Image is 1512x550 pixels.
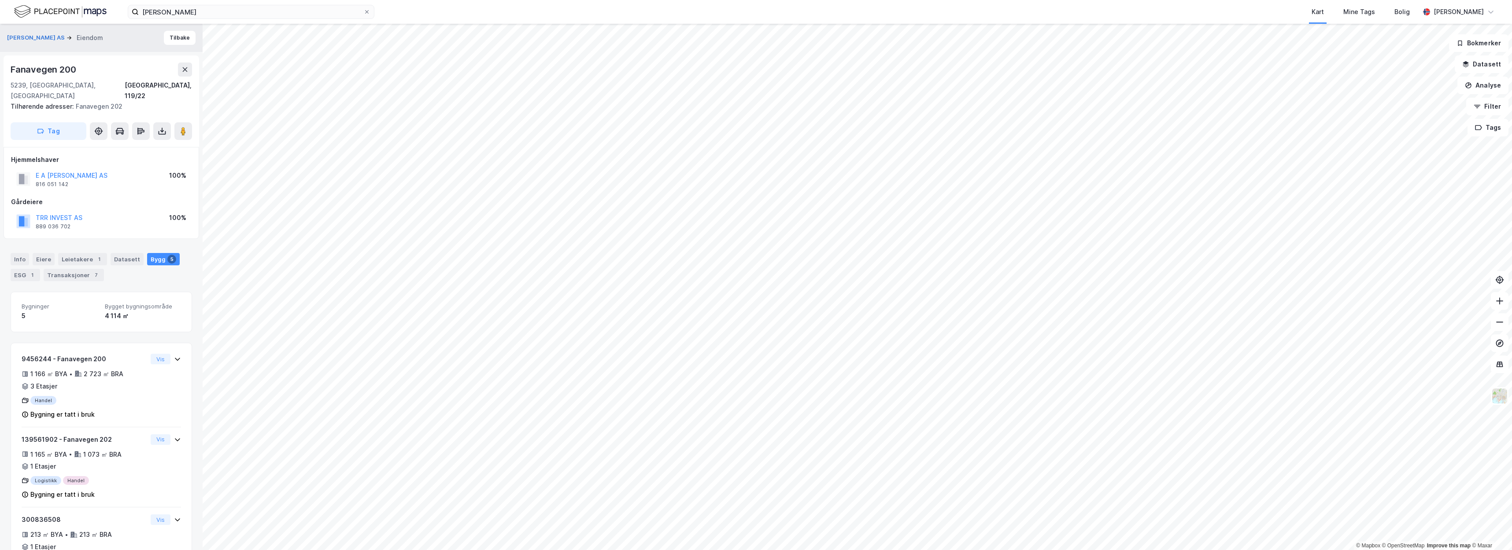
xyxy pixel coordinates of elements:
span: Tilhørende adresser: [11,103,76,110]
div: Eiendom [77,33,103,43]
div: Leietakere [58,253,107,265]
div: Transaksjoner [44,269,104,281]
button: Datasett [1455,55,1508,73]
iframe: Chat Widget [1468,508,1512,550]
div: Mine Tags [1343,7,1375,17]
div: 213 ㎡ BYA [30,529,63,540]
div: 9456244 - Fanavegen 200 [22,354,147,364]
button: Analyse [1457,77,1508,94]
div: Eiere [33,253,55,265]
div: 4 114 ㎡ [105,311,181,321]
button: Vis [151,434,170,445]
button: Tilbake [164,31,196,45]
div: [PERSON_NAME] [1434,7,1484,17]
div: Bygg [147,253,180,265]
div: ESG [11,269,40,281]
img: logo.f888ab2527a4732fd821a326f86c7f29.svg [14,4,107,19]
div: Kontrollprogram for chat [1468,508,1512,550]
button: Bokmerker [1449,34,1508,52]
div: 3 Etasjer [30,381,57,392]
span: Bygget bygningsområde [105,303,181,310]
div: Kart [1312,7,1324,17]
div: 213 ㎡ BRA [79,529,112,540]
div: Datasett [111,253,144,265]
div: Bygning er tatt i bruk [30,409,95,420]
img: Z [1491,388,1508,404]
div: 1 165 ㎡ BYA [30,449,67,460]
div: 100% [169,213,186,223]
button: Tags [1468,119,1508,136]
div: 2 723 ㎡ BRA [84,369,123,379]
a: Improve this map [1427,543,1471,549]
a: OpenStreetMap [1382,543,1425,549]
div: 5 [167,255,176,264]
div: Fanavegen 200 [11,62,78,77]
div: 1 Etasjer [30,461,56,472]
a: Mapbox [1356,543,1380,549]
div: Info [11,253,29,265]
input: Søk på adresse, matrikkel, gårdeiere, leietakere eller personer [139,5,363,18]
div: 1 166 ㎡ BYA [30,369,67,379]
div: • [69,451,72,458]
div: Gårdeiere [11,197,192,207]
div: 816 051 142 [36,181,68,188]
div: Fanavegen 202 [11,101,185,112]
div: 139561902 - Fanavegen 202 [22,434,147,445]
div: 1 [95,255,104,264]
button: Filter [1466,98,1508,115]
div: 1 [28,271,37,279]
button: Vis [151,354,170,364]
button: Vis [151,514,170,525]
div: Hjemmelshaver [11,154,192,165]
div: 889 036 702 [36,223,70,230]
div: 300836508 [22,514,147,525]
span: Bygninger [22,303,98,310]
button: [PERSON_NAME] AS [7,33,67,42]
div: • [69,370,73,378]
button: Tag [11,122,86,140]
div: 100% [169,170,186,181]
div: • [65,531,68,538]
div: [GEOGRAPHIC_DATA], 119/22 [125,80,192,101]
div: 7 [92,271,100,279]
div: 5239, [GEOGRAPHIC_DATA], [GEOGRAPHIC_DATA] [11,80,125,101]
div: 5 [22,311,98,321]
div: Bygning er tatt i bruk [30,489,95,500]
div: 1 073 ㎡ BRA [83,449,122,460]
div: Bolig [1394,7,1410,17]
